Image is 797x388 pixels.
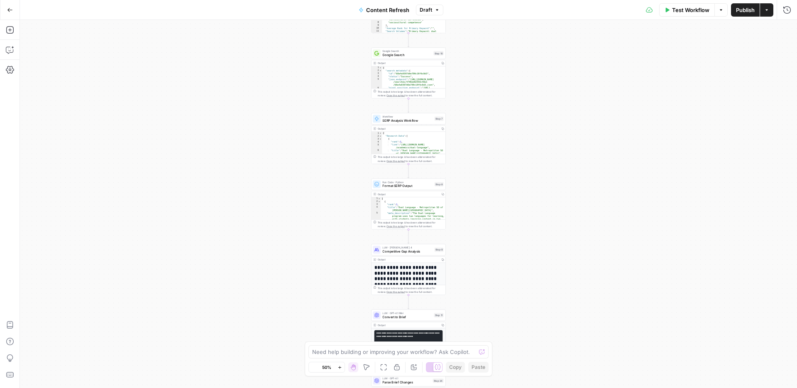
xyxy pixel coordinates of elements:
[372,29,382,50] div: 11
[382,311,432,315] span: LLM · GPT-4.1 Mini
[372,75,382,78] div: 4
[731,3,760,17] button: Publish
[378,127,438,130] div: Output
[372,197,381,200] div: 1
[449,363,462,371] span: Copy
[372,206,381,212] div: 4
[322,364,331,371] span: 50%
[372,66,382,69] div: 1
[372,203,381,206] div: 3
[378,286,444,294] div: This output is too large & has been abbreviated for review. to view the full content.
[434,313,443,317] div: Step 11
[433,51,443,55] div: Step 10
[435,182,444,186] div: Step 8
[378,323,438,327] div: Output
[378,200,380,203] span: Toggle code folding, rows 2 through 8
[378,61,438,65] div: Output
[386,225,405,228] span: Copy the output
[382,180,433,184] span: Run Code · Python
[372,143,382,149] div: 5
[372,200,381,203] div: 2
[382,52,431,57] span: Google Search
[468,362,489,373] button: Paste
[372,86,382,98] div: 6
[372,135,382,138] div: 2
[408,229,409,243] g: Edge from step_8 to step_9
[408,98,409,113] g: Edge from step_10 to step_7
[372,149,382,155] div: 6
[433,378,444,383] div: Step 24
[420,6,432,14] span: Draft
[371,47,446,98] div: Google SearchGoogle SearchStep 10Output{ "search_metadata":{ "id":"68a4a9397d6e700c10f6c8d3", "st...
[372,212,381,226] div: 5
[372,140,382,143] div: 4
[379,132,381,135] span: Toggle code folding, rows 1 through 10
[366,6,409,14] span: Content Refresh
[435,117,444,121] div: Step 7
[408,295,409,309] g: Edge from step_9 to step_11
[378,258,438,261] div: Output
[416,5,443,15] button: Draft
[372,24,382,27] div: 9
[372,72,382,75] div: 3
[408,33,409,47] g: Edge from step_5 to step_10
[382,314,432,319] span: Convert to Brief
[382,49,431,53] span: Google Search
[446,362,465,373] button: Copy
[386,290,405,293] span: Copy the output
[372,132,382,135] div: 1
[386,94,405,97] span: Copy the output
[379,135,381,138] span: Toggle code folding, rows 2 through 9
[372,18,382,21] div: 7
[672,6,709,14] span: Test Workflow
[378,90,444,98] div: This output is too large & has been abbreviated for review. to view the full content.
[378,192,438,196] div: Output
[378,197,380,200] span: Toggle code folding, rows 1 through 9
[382,377,430,381] span: LLM · GPT-4.1
[435,248,444,252] div: Step 9
[382,184,433,189] span: Format SERP Output
[382,246,433,249] span: LLM · [PERSON_NAME] 4
[378,155,444,163] div: This output is too large & has been abbreviated for review. to view the full content.
[372,27,382,29] div: 10
[371,179,446,230] div: Run Code · PythonFormat SERP OutputStep 8Output[ { "rank":1, "title":"Dual Language - Metropolita...
[379,66,381,69] span: Toggle code folding, rows 1 through 11
[472,363,485,371] span: Paste
[372,69,382,72] div: 2
[382,115,433,118] span: Workflow
[659,3,714,17] button: Test Workflow
[372,78,382,86] div: 5
[382,249,433,254] span: Competitive Gap Analysis
[378,221,444,228] div: This output is too large & has been abbreviated for review. to view the full content.
[382,380,430,385] span: Parse Brief Changes
[386,160,405,162] span: Copy the output
[382,118,433,123] span: SERP Analysis Workflow
[371,113,446,164] div: WorkflowSERP Analysis WorkflowStep 7Output{ "Research Data":[ { "rank":1, "link":"[URL][DOMAIN_NA...
[379,69,381,72] span: Toggle code folding, rows 2 through 10
[354,3,414,17] button: Content Refresh
[372,21,382,24] div: 8
[372,138,382,140] div: 3
[736,6,755,14] span: Publish
[379,138,381,140] span: Toggle code folding, rows 3 through 8
[408,164,409,178] g: Edge from step_7 to step_8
